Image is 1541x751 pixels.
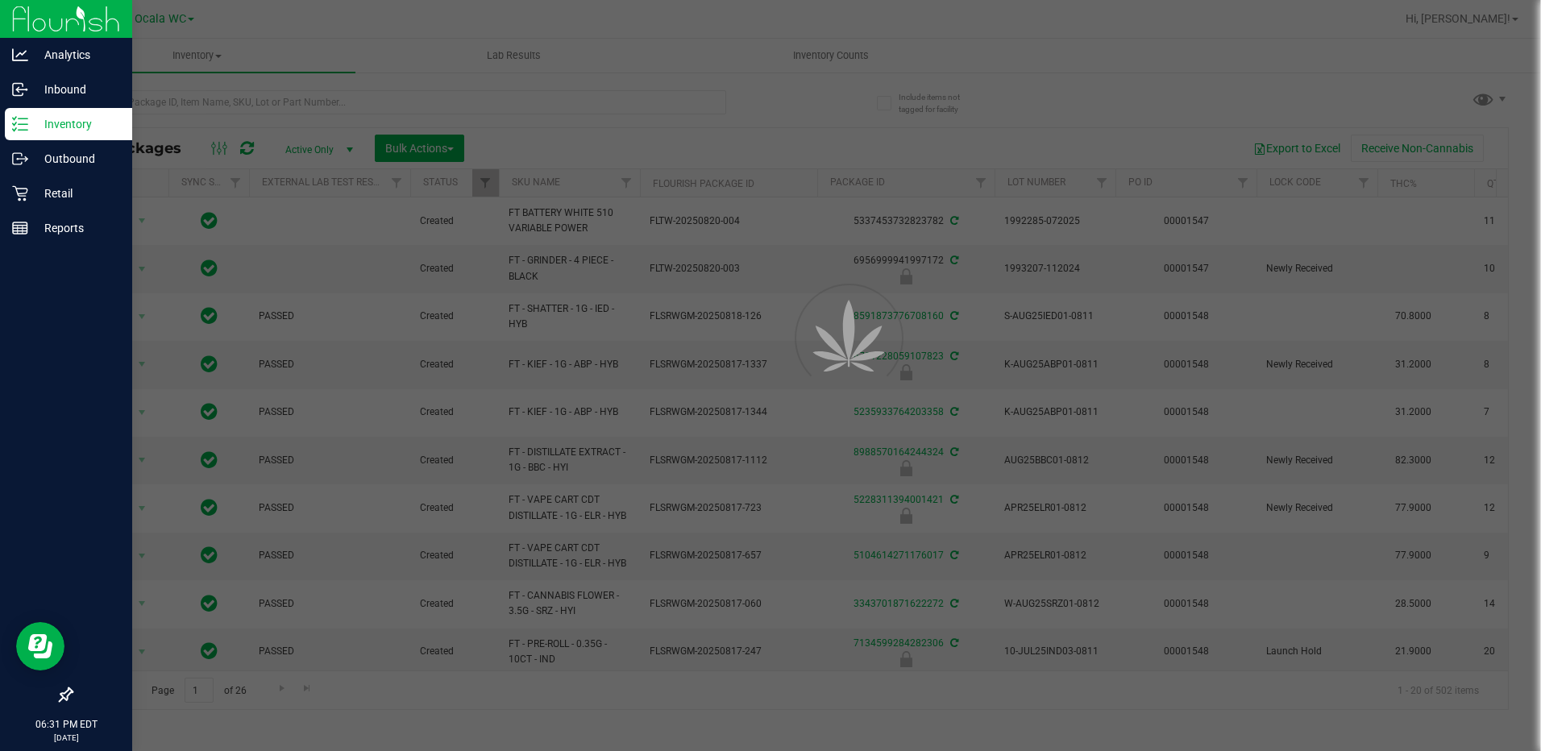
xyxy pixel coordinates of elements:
inline-svg: Analytics [12,47,28,63]
inline-svg: Inbound [12,81,28,98]
p: Inbound [28,80,125,99]
inline-svg: Reports [12,220,28,236]
inline-svg: Retail [12,185,28,201]
inline-svg: Outbound [12,151,28,167]
p: Analytics [28,45,125,64]
p: 06:31 PM EDT [7,717,125,732]
p: [DATE] [7,732,125,744]
iframe: Resource center [16,622,64,670]
p: Reports [28,218,125,238]
p: Outbound [28,149,125,168]
p: Inventory [28,114,125,134]
inline-svg: Inventory [12,116,28,132]
p: Retail [28,184,125,203]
